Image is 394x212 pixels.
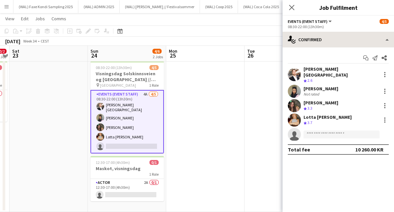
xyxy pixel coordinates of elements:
span: Comms [51,16,66,22]
span: 26 [246,52,255,59]
div: CEST [41,39,49,44]
app-card-role: Events (Event Staff)4A4/508:30-22:00 (13h30m)[PERSON_NAME][GEOGRAPHIC_DATA][PERSON_NAME][PERSON_N... [90,90,164,153]
a: Edit [18,14,31,23]
div: [PERSON_NAME][GEOGRAPHIC_DATA] [304,66,378,78]
span: Mon [169,48,177,54]
div: 08:30-22:00 (13h30m) [288,24,389,29]
button: (WAL) [PERSON_NAME] // Festivalsommer [120,0,200,13]
a: View [3,14,17,23]
span: 2.6 [307,78,312,83]
div: [DATE] [5,38,20,44]
button: Events (Event Staff) [288,19,333,24]
span: Events (Event Staff) [288,19,327,24]
span: 4/5 [380,19,389,24]
span: 4/6 [152,49,162,54]
div: [PERSON_NAME] [304,86,338,92]
div: [PERSON_NAME] [304,100,338,106]
span: 1 Role [149,172,159,177]
span: 12:30-17:00 (4h30m) [96,160,130,165]
div: 2 Jobs [153,54,163,59]
button: (WAL) ADMIN 2025 [78,0,120,13]
div: Total fee [288,146,310,153]
span: 0/1 [149,160,159,165]
span: Sat [12,48,19,54]
div: Not rated [304,92,321,97]
a: Jobs [32,14,48,23]
span: Week 34 [22,39,38,44]
span: 4/5 [149,65,159,70]
a: Comms [49,14,69,23]
h3: Visningsdag Solskinnsveien og [GEOGRAPHIC_DATA] // Opprigg og gjennomføring [90,71,164,82]
div: 10 260.00 KR [355,146,384,153]
h3: Job Fulfilment [283,3,394,12]
span: 1 Role [149,83,159,88]
span: 25 [168,52,177,59]
span: 23 [11,52,19,59]
span: Sun [90,48,98,54]
span: Tue [247,48,255,54]
span: 24 [89,52,98,59]
span: 08:30-22:00 (13h30m) [96,65,132,70]
span: 3.3 [307,106,312,111]
h3: Maskot, visningsdag [90,166,164,171]
div: Lotta [PERSON_NAME] [304,114,352,120]
app-job-card: 08:30-22:00 (13h30m)4/5Visningsdag Solskinnsveien og [GEOGRAPHIC_DATA] // Opprigg og gjennomførin... [90,61,164,153]
button: (WAL) Coop 2025 [200,0,238,13]
span: Jobs [35,16,45,22]
app-card-role: Actor2A0/112:30-17:00 (4h30m) [90,179,164,201]
div: Confirmed [283,32,394,47]
span: View [5,16,14,22]
button: (WAL) Faxe Kondi Sampling 2025 [13,0,78,13]
app-job-card: 12:30-17:00 (4h30m)0/1Maskot, visningsdag1 RoleActor2A0/112:30-17:00 (4h30m) [90,156,164,201]
button: (WAL) Coca Cola 2025 [238,0,285,13]
span: 3.7 [307,120,312,125]
span: [GEOGRAPHIC_DATA] [100,83,136,88]
span: Edit [21,16,29,22]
